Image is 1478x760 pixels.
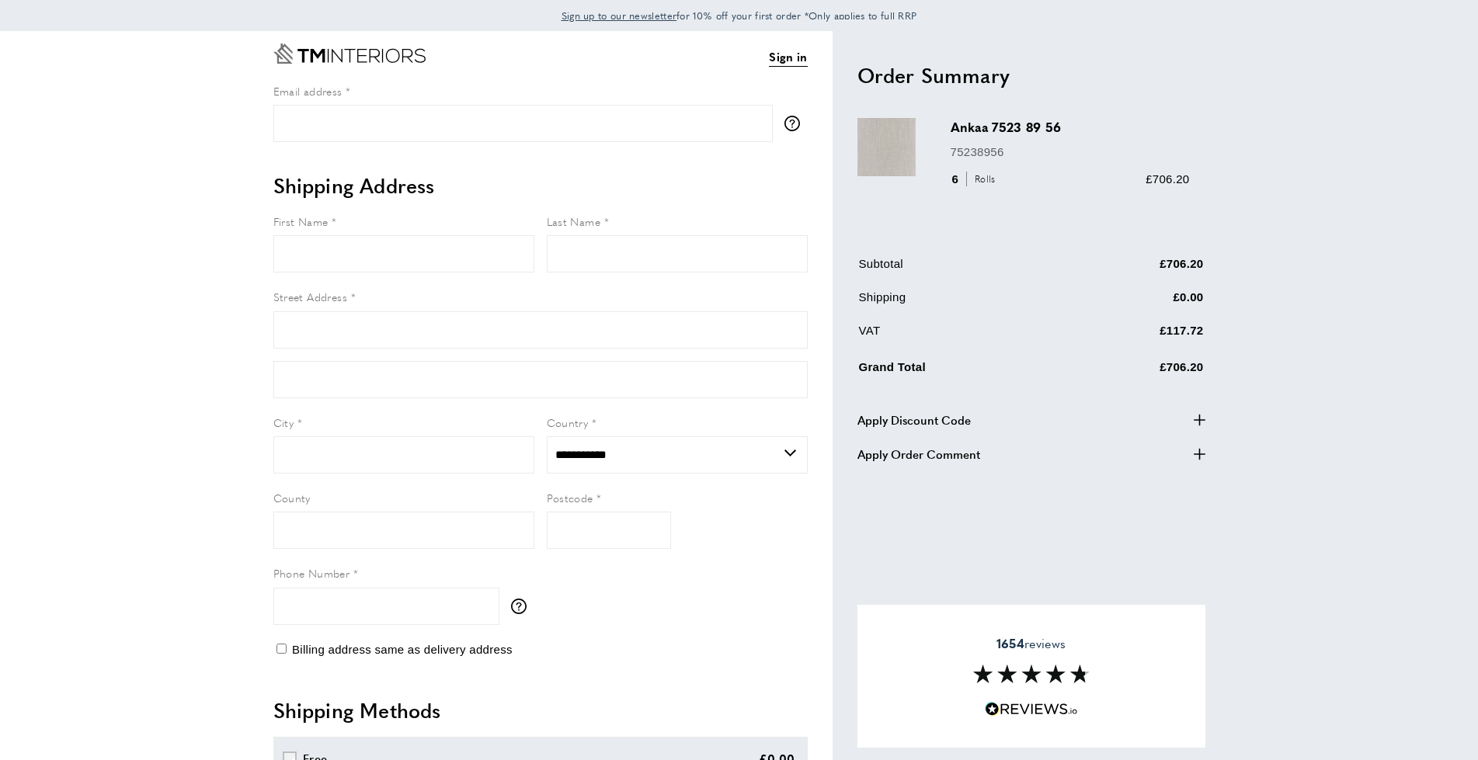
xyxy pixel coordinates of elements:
[951,170,1001,189] div: 6
[857,61,1205,89] h2: Order Summary
[273,213,329,229] span: First Name
[273,83,343,99] span: Email address
[857,118,916,176] img: Ankaa 7523 89 56
[1068,321,1204,352] td: £117.72
[273,43,426,64] a: Go to Home page
[857,411,971,429] span: Apply Discount Code
[1068,255,1204,285] td: £706.20
[547,415,589,430] span: Country
[273,289,348,304] span: Street Address
[562,9,917,23] span: for 10% off your first order *Only applies to full RRP
[769,47,807,67] a: Sign in
[1068,355,1204,388] td: £706.20
[996,636,1066,651] span: reviews
[1068,288,1204,318] td: £0.00
[292,643,513,656] span: Billing address same as delivery address
[273,565,350,581] span: Phone Number
[985,702,1078,717] img: Reviews.io 5 stars
[276,644,287,654] input: Billing address same as delivery address
[859,355,1067,388] td: Grand Total
[951,143,1190,161] p: 75238956
[511,599,534,614] button: More information
[562,8,677,23] a: Sign up to our newsletter
[951,118,1190,136] h3: Ankaa 7523 89 56
[966,172,1000,186] span: Rolls
[547,213,601,229] span: Last Name
[273,696,808,724] h2: Shipping Methods
[859,321,1067,352] td: VAT
[273,415,294,430] span: City
[857,445,980,463] span: Apply Order Comment
[1146,172,1189,186] span: £706.20
[973,665,1090,683] img: Reviews section
[273,490,311,505] span: County
[859,255,1067,285] td: Subtotal
[996,634,1024,652] strong: 1654
[273,172,808,200] h2: Shipping Address
[547,490,593,505] span: Postcode
[562,9,677,23] span: Sign up to our newsletter
[859,288,1067,318] td: Shipping
[784,116,808,131] button: More information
